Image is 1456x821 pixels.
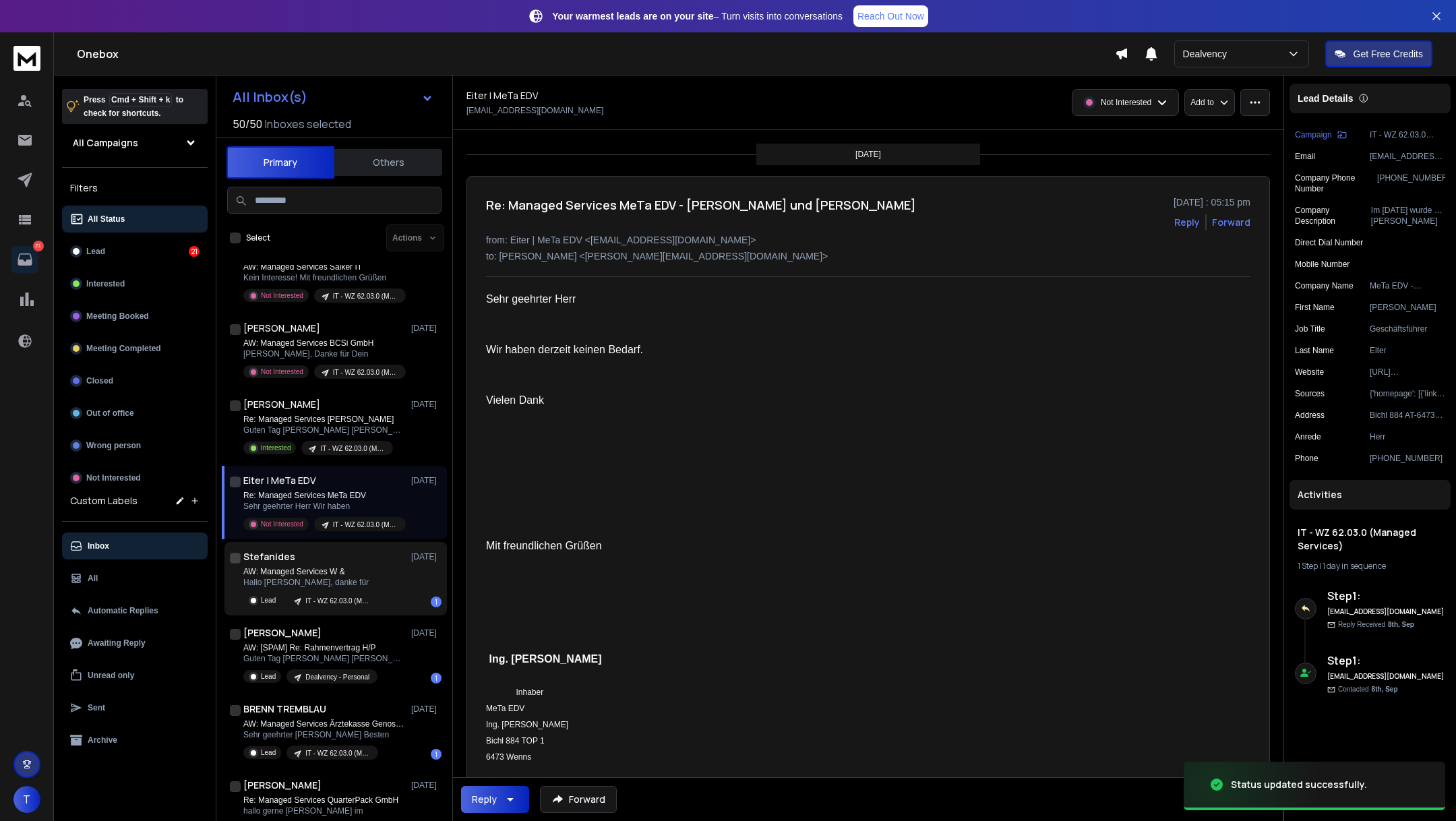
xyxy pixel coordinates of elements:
p: [DATE] [411,704,442,714]
button: Unread only [62,662,208,689]
span: 1 Step [1298,560,1318,572]
p: [DATE] [411,780,442,791]
p: IT - WZ 62.03.0 (Managed Services) [1370,129,1445,140]
h1: Stefanides [243,550,295,564]
button: All Status [62,206,208,233]
div: 21 [189,246,200,257]
span: 1 day in sequence [1323,560,1386,572]
div: Activities [1290,480,1451,510]
p: [PHONE_NUMBER] [1370,453,1445,464]
p: Meeting Completed [86,343,161,354]
p: Geschäftsführer [1370,324,1445,334]
button: T [13,786,40,813]
p: Bichl 884 AT-6473 Wenns [1370,410,1445,421]
h1: [PERSON_NAME] [243,398,320,411]
font: Sehr geehrter Herr Wir haben derzeit keinen Bedarf. Vielen Dank [486,293,643,406]
p: Not Interested [261,291,303,301]
button: Archive [62,727,208,754]
h1: [PERSON_NAME] [243,322,320,335]
p: website [1295,367,1324,377]
p: Interested [261,443,291,453]
div: 1 [431,749,442,760]
button: Lead21 [62,238,208,265]
h1: IT - WZ 62.03.0 (Managed Services) [1298,526,1443,553]
p: Anrede [1295,431,1321,442]
p: to: [PERSON_NAME] <[PERSON_NAME][EMAIL_ADDRESS][DOMAIN_NAME]> [486,249,1250,263]
p: MeTa EDV - [PERSON_NAME] und [PERSON_NAME] [1370,280,1445,291]
p: Im [DATE] wurde die [PERSON_NAME] und [PERSON_NAME] gegründet die den Namen MeTa EDV als gemeinsa... [1371,205,1445,226]
p: Address [1295,410,1325,421]
p: Hallo [PERSON_NAME], danke für [243,577,378,588]
p: Last Name [1295,345,1334,356]
p: [PERSON_NAME] [1370,302,1445,313]
h3: Inboxes selected [265,116,351,132]
p: [DATE] : 05:15 pm [1174,195,1250,209]
p: Re: Managed Services MeTa EDV [243,490,405,501]
p: Email [1295,151,1315,162]
p: Dealvency [1183,47,1232,61]
h1: All Campaigns [73,136,138,150]
p: IT - WZ 62.03.0 (Managed Services) [320,444,385,454]
p: Company Phone Number [1295,173,1377,194]
button: Awaiting Reply [62,630,208,657]
h1: [PERSON_NAME] [243,626,322,640]
p: [PHONE_NUMBER] [1377,173,1445,194]
p: Mobile Number [1295,259,1349,270]
p: [DATE] [411,475,442,486]
button: All Campaigns [62,129,208,156]
p: Interested [86,278,125,289]
button: Out of office [62,400,208,427]
p: Closed [86,375,113,386]
h1: Eiter | MeTa EDV [243,474,316,487]
button: Wrong person [62,432,208,459]
p: Contacted [1338,684,1398,694]
button: Closed [62,367,208,394]
p: Meeting Booked [86,311,149,322]
span: 50 / 50 [233,116,262,132]
button: Automatic Replies [62,597,208,624]
p: [DATE] [411,551,442,562]
p: Lead [261,748,276,758]
p: AW: Managed Services Sälker IT [243,262,405,272]
p: Lead Details [1298,92,1353,105]
img: logo [13,46,40,71]
p: Not Interested [261,367,303,377]
p: Inbox [88,541,109,551]
a: Reach Out Now [853,5,928,27]
p: Sehr geehrter Herr Wir haben [243,501,405,512]
p: IT - WZ 62.03.0 (Managed Services) [333,367,398,377]
p: Reach Out Now [857,9,924,23]
p: Not Interested [261,519,303,529]
p: [EMAIL_ADDRESS][DOMAIN_NAME] [1370,151,1445,162]
div: Forward [1212,216,1250,229]
h1: [PERSON_NAME] [243,779,322,792]
h3: Custom Labels [70,494,138,508]
p: Phone [1295,453,1318,464]
p: [URL][DOMAIN_NAME] [1370,367,1445,377]
p: Automatic Replies [88,605,158,616]
div: Status updated successfully. [1231,778,1367,791]
p: AW: Managed Services W & [243,566,378,577]
button: Not Interested [62,464,208,491]
button: Others [334,148,442,177]
a: 21 [11,246,38,273]
span: Cmd + Shift + k [109,93,172,107]
p: – Turn visits into conversations [552,9,843,23]
h6: Step 1 : [1327,588,1445,604]
p: Mit freundlichen Grüßen [486,538,880,554]
div: Reply [472,793,497,806]
p: IT - WZ 62.03.0 (Managed Services) [305,748,370,758]
p: Company description [1295,205,1371,226]
h6: [EMAIL_ADDRESS][DOMAIN_NAME] [1327,607,1445,617]
p: Out of office [86,408,134,419]
p: Eiter [1370,345,1445,356]
p: Sent [88,702,105,713]
h1: BRENN TREMBLAU [243,702,326,716]
label: Select [246,233,270,243]
p: Sources [1295,388,1325,399]
p: from: Eiter | MeTa EDV <[EMAIL_ADDRESS][DOMAIN_NAME]> [486,233,1250,247]
p: IT - WZ 62.03.0 (Managed Services) [305,596,370,606]
p: Re: Managed Services QuarterPack GmbH [243,795,398,805]
button: Primary [226,146,334,179]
